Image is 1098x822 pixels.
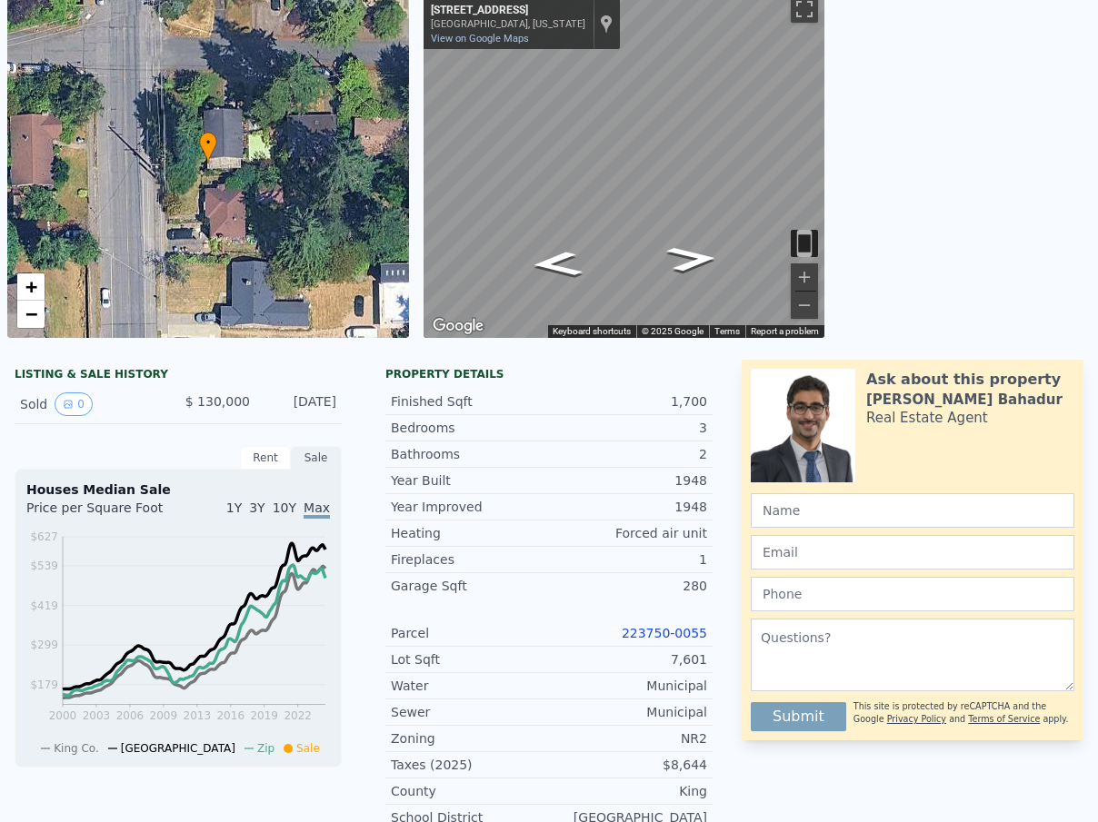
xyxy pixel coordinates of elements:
tspan: 2022 [284,709,312,722]
div: Year Improved [391,498,549,516]
a: Zoom in [17,273,45,301]
div: Forced air unit [549,524,707,542]
tspan: 2009 [150,709,178,722]
div: Municipal [549,703,707,721]
span: Zip [257,742,274,755]
div: Garage Sqft [391,577,549,595]
div: 7,601 [549,650,707,668]
div: Water [391,677,549,695]
div: Zoning [391,729,549,748]
button: Zoom out [791,292,818,319]
a: View on Google Maps [431,33,529,45]
div: $8,644 [549,756,707,774]
tspan: $419 [30,599,58,612]
div: Bedrooms [391,419,549,437]
div: Rent [240,446,291,470]
div: NR2 [549,729,707,748]
div: Houses Median Sale [26,480,330,499]
span: + [25,275,37,298]
div: Sewer [391,703,549,721]
a: Open this area in Google Maps (opens a new window) [428,314,488,338]
tspan: $539 [30,560,58,572]
div: [PERSON_NAME] Bahadur [866,391,1063,409]
button: View historical data [55,392,93,416]
a: Show location on map [600,14,613,34]
span: © 2025 Google [642,326,704,336]
div: LISTING & SALE HISTORY [15,367,342,385]
tspan: $627 [30,530,58,543]
div: • [199,132,217,163]
span: 1Y [226,500,242,515]
div: King [549,782,707,800]
a: Report a problem [751,326,819,336]
span: Sale [296,742,320,755]
div: County [391,782,549,800]
button: Zoom in [791,263,818,291]
div: Lot Sqft [391,650,549,668]
div: [STREET_ADDRESS] [431,4,585,18]
div: 280 [549,577,707,595]
div: Bathrooms [391,445,549,463]
span: 3Y [249,500,265,515]
input: Email [751,535,1074,569]
div: Parcel [391,624,549,642]
path: Go South, 5th Ave NE [644,240,739,277]
div: 2 [549,445,707,463]
span: King Co. [54,742,99,755]
input: Name [751,493,1074,528]
tspan: 2000 [49,709,77,722]
div: This site is protected by reCAPTCHA and the Google and apply. [853,695,1074,731]
div: Heating [391,524,549,542]
div: 1,700 [549,392,707,411]
div: Finished Sqft [391,392,549,411]
span: 10Y [273,500,296,515]
a: Privacy Policy [887,714,946,724]
div: Sold [20,392,164,416]
a: Zoom out [17,301,45,328]
a: Terms of Service [968,714,1040,724]
tspan: 2013 [184,709,212,722]
tspan: $299 [30,639,58,651]
div: Ask about this property [866,369,1061,391]
span: − [25,302,37,325]
span: [GEOGRAPHIC_DATA] [121,742,235,755]
input: Phone [751,577,1074,611]
div: Sale [291,446,342,470]
div: [DATE] [265,392,336,416]
tspan: $179 [30,678,58,691]
div: [GEOGRAPHIC_DATA], [US_STATE] [431,18,585,30]
span: Max [304,500,330,519]
img: Google [428,314,488,338]
div: 3 [549,419,707,437]
button: Toggle motion tracking [791,230,818,257]
div: 1948 [549,471,707,490]
a: Terms (opens in new tab) [714,326,740,336]
div: Fireplaces [391,550,549,569]
button: Submit [751,702,846,731]
tspan: 2019 [250,709,278,722]
span: • [199,134,217,151]
div: Municipal [549,677,707,695]
div: Year Built [391,471,549,490]
a: 223750-0055 [622,626,707,640]
div: Property details [385,367,713,381]
div: Taxes (2025) [391,756,549,774]
span: $ 130,000 [185,394,250,409]
div: 1 [549,550,707,569]
div: Price per Square Foot [26,499,178,528]
button: Keyboard shortcuts [553,325,631,338]
path: Go North, 5th Ave NE [509,245,604,282]
tspan: 2006 [116,709,145,722]
div: 1948 [549,498,707,516]
div: Real Estate Agent [866,409,988,427]
tspan: 2016 [216,709,245,722]
tspan: 2003 [83,709,111,722]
